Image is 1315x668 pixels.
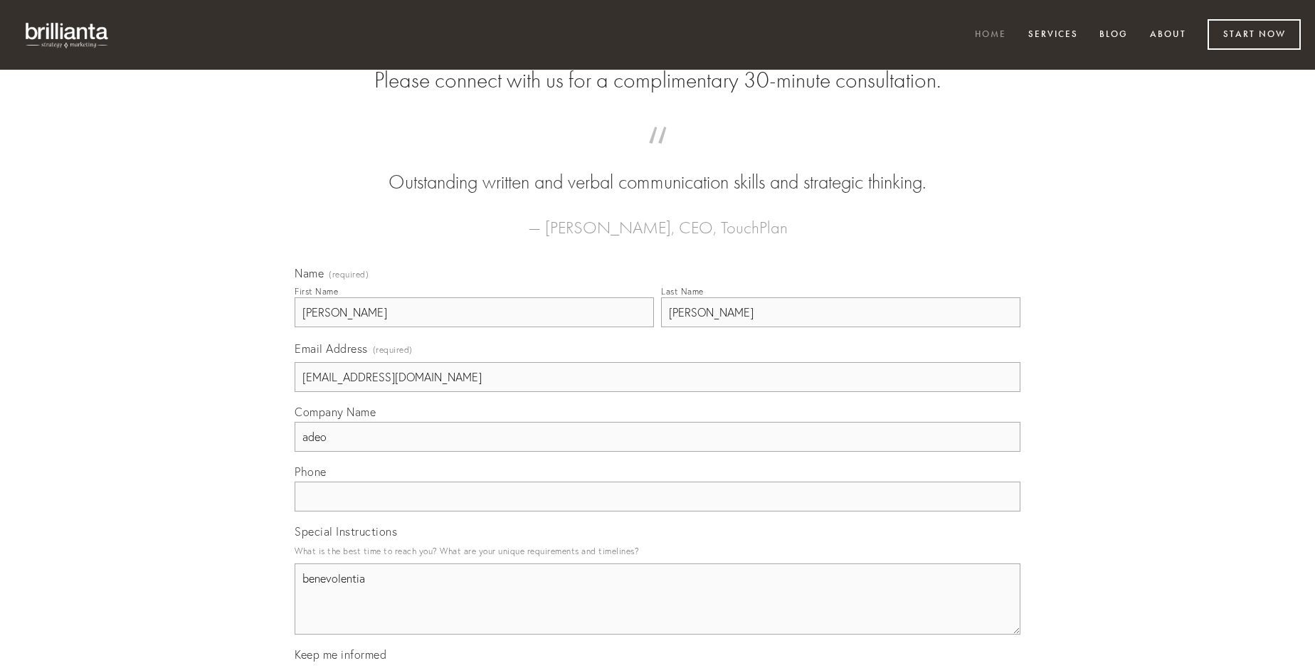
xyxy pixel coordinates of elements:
[329,270,369,279] span: (required)
[1208,19,1301,50] a: Start Now
[295,465,327,479] span: Phone
[295,541,1020,561] p: What is the best time to reach you? What are your unique requirements and timelines?
[295,67,1020,94] h2: Please connect with us for a complimentary 30-minute consultation.
[295,405,376,419] span: Company Name
[295,647,386,662] span: Keep me informed
[966,23,1015,47] a: Home
[295,286,338,297] div: First Name
[1141,23,1195,47] a: About
[295,524,397,539] span: Special Instructions
[295,266,324,280] span: Name
[661,286,704,297] div: Last Name
[317,141,998,169] span: “
[317,196,998,242] figcaption: — [PERSON_NAME], CEO, TouchPlan
[1019,23,1087,47] a: Services
[14,14,121,55] img: brillianta - research, strategy, marketing
[373,340,413,359] span: (required)
[317,141,998,196] blockquote: Outstanding written and verbal communication skills and strategic thinking.
[295,563,1020,635] textarea: benevolentia
[295,341,368,356] span: Email Address
[1090,23,1137,47] a: Blog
